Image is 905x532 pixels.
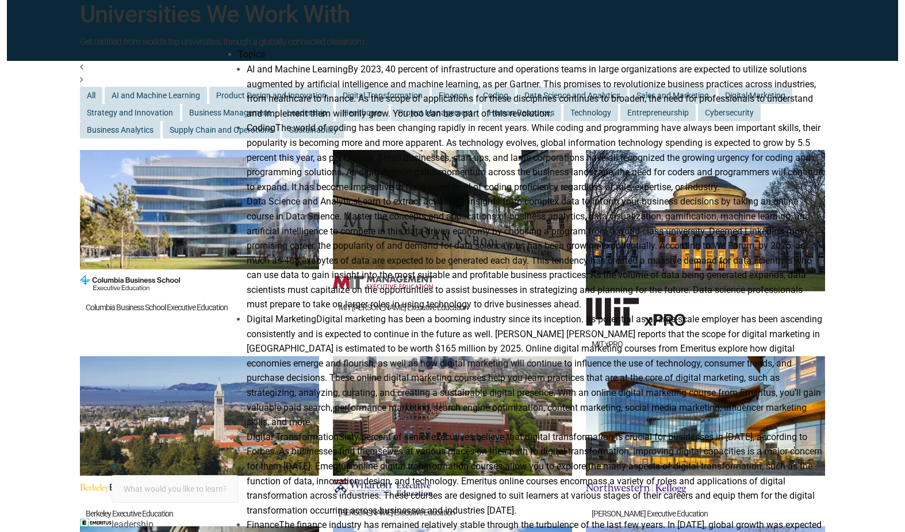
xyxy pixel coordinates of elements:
[247,314,316,325] span: Digital Marketing
[247,64,816,119] a: AI and Machine LearningBy 2023, 40 percent of infrastructure and operations teams in large organi...
[247,122,823,192] a: CodingThe world of coding has been changing rapidly in recent years. While coding and programming...
[247,196,812,310] span: Learn to extract actionable insights from complex data to inform your business decisions by takin...
[247,431,339,442] span: Digital Transformation
[112,475,238,503] input: woocommerce-product-search-field-0
[247,314,822,427] a: Digital MarketingDigital marketing has been a booming industry since its inception. Its potential...
[247,196,812,310] a: Data Science and AnalyticsLearn to extract actionable insights from complex data to inform your b...
[247,64,816,119] span: By 2023, 40 percent of infrastructure and operations teams in large organizations are expected to...
[247,64,348,75] span: AI and Machine Learning
[247,314,822,427] span: Digital marketing has been a booming industry since its inception. Its potential as a large-scale...
[238,49,265,60] a: Topics
[112,518,238,531] div: leadership
[247,431,822,516] span: Sixty percent of senior executives believe that digital transformation is crucial for businesses ...
[247,196,358,207] span: Data Science and Analytics
[247,519,279,530] span: Finance
[247,122,823,192] span: The world of coding has been changing rapidly in recent years. While coding and programming have ...
[247,431,822,516] a: Digital TransformationSixty percent of senior executives believe that digital transformation is c...
[247,122,275,133] span: Coding
[112,464,120,473] button: search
